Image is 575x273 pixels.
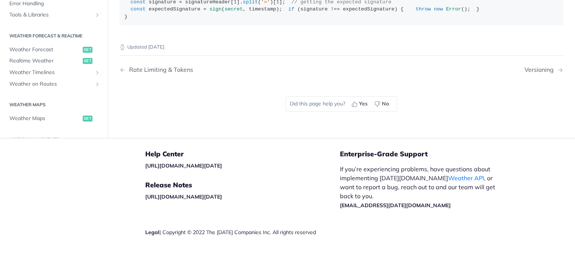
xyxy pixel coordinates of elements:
[119,43,563,51] p: Updated [DATE]
[83,46,92,52] span: get
[343,6,395,12] span: expectedSignature
[94,12,100,18] button: Show subpages for Tools & Libraries
[372,98,393,110] button: No
[340,202,451,209] a: [EMAIL_ADDRESS][DATE][DOMAIN_NAME]
[119,66,310,73] a: Previous Page: Rate Limiting & Tokens
[349,98,372,110] button: Yes
[131,6,146,12] span: const
[119,59,563,81] nav: Pagination Controls
[9,80,92,88] span: Weather on Routes
[524,66,563,73] a: Next Page: Versioning
[6,78,102,89] a: Weather on RoutesShow subpages for Weather on Routes
[6,113,102,124] a: Weather Mapsget
[416,6,431,12] span: throw
[524,66,557,73] div: Versioning
[6,55,102,67] a: Realtime Weatherget
[94,81,100,87] button: Show subpages for Weather on Routes
[331,6,340,12] span: !==
[145,150,340,159] h5: Help Center
[340,165,503,209] p: If you’re experiencing problems, have questions about implementing [DATE][DOMAIN_NAME] , or want ...
[145,162,222,169] a: [URL][DOMAIN_NAME][DATE]
[6,136,102,142] h2: Historical Weather
[249,6,276,12] span: timestamp
[9,115,81,122] span: Weather Maps
[6,32,102,39] h2: Weather Forecast & realtime
[94,70,100,76] button: Show subpages for Weather Timelines
[434,6,443,12] span: new
[446,6,461,12] span: Error
[9,69,92,76] span: Weather Timelines
[145,193,222,200] a: [URL][DOMAIN_NAME][DATE]
[448,174,484,182] a: Weather API
[286,96,397,112] div: Did this page help you?
[145,228,340,236] div: | Copyright © 2022 The [DATE] Companies Inc. All rights reserved
[288,6,294,12] span: if
[6,101,102,108] h2: Weather Maps
[9,11,92,19] span: Tools & Libraries
[300,6,328,12] span: signature
[9,57,81,65] span: Realtime Weather
[209,6,221,12] span: sign
[125,66,193,73] div: Rate Limiting & Tokens
[83,116,92,122] span: get
[83,58,92,64] span: get
[6,9,102,21] a: Tools & LibrariesShow subpages for Tools & Libraries
[203,6,206,12] span: =
[145,181,340,190] h5: Release Notes
[382,100,389,108] span: No
[359,100,368,108] span: Yes
[145,229,159,236] a: Legal
[340,150,515,159] h5: Enterprise-Grade Support
[6,44,102,55] a: Weather Forecastget
[9,46,81,53] span: Weather Forecast
[6,67,102,78] a: Weather TimelinesShow subpages for Weather Timelines
[225,6,243,12] span: secret
[149,6,200,12] span: expectedSignature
